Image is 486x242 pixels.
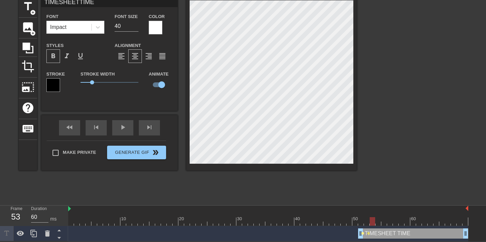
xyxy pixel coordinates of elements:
[63,52,71,60] span: format_italic
[149,71,168,78] label: Animate
[11,211,21,223] div: 53
[21,81,34,94] span: photo_size_select_large
[21,122,34,135] span: keyboard
[110,148,163,157] span: Generate Gif
[21,60,34,73] span: crop
[76,52,85,60] span: format_underline
[158,52,166,60] span: format_align_justify
[30,30,36,36] span: add_circle
[361,232,364,235] span: lens
[145,52,153,60] span: format_align_right
[411,215,417,222] div: 60
[353,215,359,222] div: 50
[121,215,127,222] div: 10
[115,42,141,49] label: Alignment
[367,232,370,235] span: lens
[30,10,36,15] span: add_circle
[50,215,57,223] div: ms
[46,13,58,20] label: Font
[462,230,469,237] span: drag_handle
[65,123,74,131] span: fast_rewind
[119,123,127,131] span: play_arrow
[46,42,64,49] label: Styles
[115,13,138,20] label: Font Size
[107,146,166,159] button: Generate Gif
[63,149,96,156] span: Make Private
[50,23,67,31] div: Impact
[295,215,301,222] div: 40
[80,71,115,78] label: Stroke Width
[49,52,57,60] span: format_bold
[46,71,65,78] label: Stroke
[21,101,34,114] span: help
[466,206,468,211] img: bound-end.png
[5,206,26,225] div: Frame
[117,52,126,60] span: format_align_left
[92,123,100,131] span: skip_previous
[21,21,34,34] span: image
[357,230,364,237] span: drag_handle
[131,52,139,60] span: format_align_center
[151,148,160,157] span: double_arrow
[145,123,153,131] span: skip_next
[237,215,243,222] div: 30
[31,207,47,211] label: Duration
[179,215,185,222] div: 20
[149,13,165,20] label: Color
